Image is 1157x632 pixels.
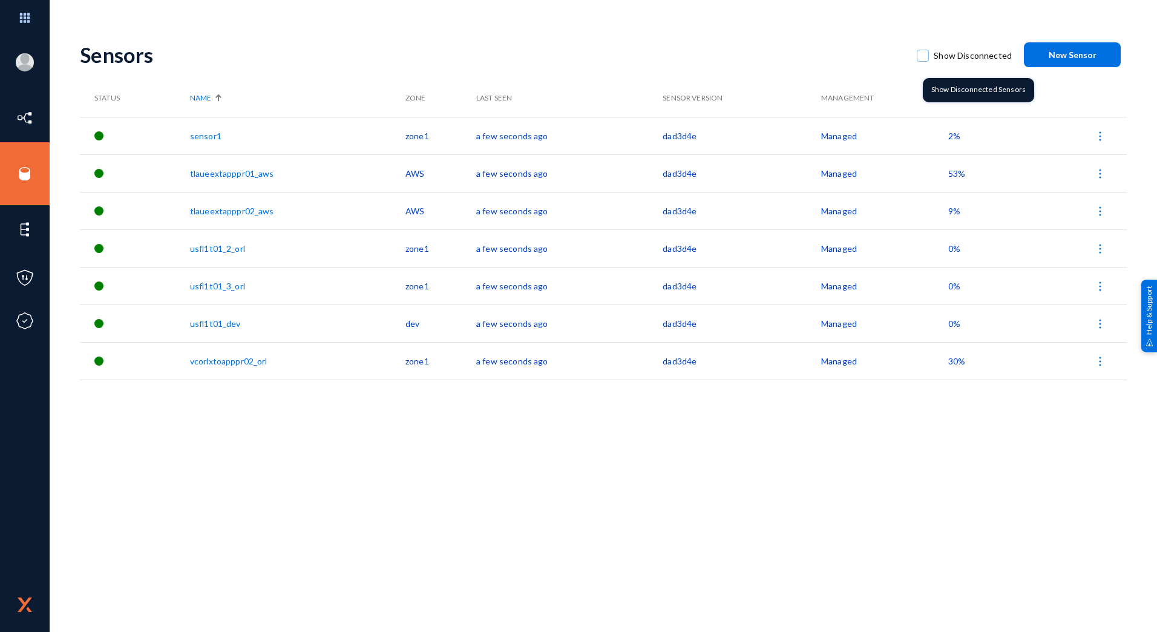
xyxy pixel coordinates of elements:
[16,269,34,287] img: icon-policies.svg
[663,229,821,267] td: dad3d4e
[16,53,34,71] img: blank-profile-picture.png
[405,304,476,342] td: dev
[476,154,663,192] td: a few seconds ago
[923,78,1034,102] div: Show Disconnected Sensors
[405,192,476,229] td: AWS
[16,220,34,239] img: icon-elements.svg
[80,79,190,117] th: Status
[190,206,274,216] a: tlaueextapppr02_aws
[476,192,663,229] td: a few seconds ago
[1094,205,1106,217] img: icon-more.svg
[476,79,663,117] th: Last Seen
[190,168,274,179] a: tlaueextapppr01_aws
[948,281,960,291] span: 0%
[16,109,34,127] img: icon-inventory.svg
[821,342,948,380] td: Managed
[476,229,663,267] td: a few seconds ago
[1094,318,1106,330] img: icon-more.svg
[1146,338,1153,346] img: help_support.svg
[821,229,948,267] td: Managed
[1094,130,1106,142] img: icon-more.svg
[476,267,663,304] td: a few seconds ago
[948,168,965,179] span: 53%
[405,117,476,154] td: zone1
[948,318,960,329] span: 0%
[1094,243,1106,255] img: icon-more.svg
[16,165,34,183] img: icon-sources.svg
[405,154,476,192] td: AWS
[190,281,245,291] a: usfl1t01_3_orl
[663,342,821,380] td: dad3d4e
[821,192,948,229] td: Managed
[405,229,476,267] td: zone1
[663,304,821,342] td: dad3d4e
[190,131,221,141] a: sensor1
[821,117,948,154] td: Managed
[663,192,821,229] td: dad3d4e
[190,243,245,254] a: usfl1t01_2_orl
[821,304,948,342] td: Managed
[663,267,821,304] td: dad3d4e
[1094,168,1106,180] img: icon-more.svg
[405,267,476,304] td: zone1
[476,342,663,380] td: a few seconds ago
[190,356,267,366] a: vcorlxtoapppr02_orl
[80,42,905,67] div: Sensors
[1094,280,1106,292] img: icon-more.svg
[190,318,241,329] a: usfl1t01_dev
[948,206,960,216] span: 9%
[821,267,948,304] td: Managed
[663,79,821,117] th: Sensor Version
[476,304,663,342] td: a few seconds ago
[948,356,965,366] span: 30%
[821,154,948,192] td: Managed
[1094,355,1106,367] img: icon-more.svg
[934,47,1012,65] span: Show Disconnected
[1049,50,1096,60] span: New Sensor
[1141,280,1157,352] div: Help & Support
[821,79,948,117] th: Management
[405,342,476,380] td: zone1
[476,117,663,154] td: a few seconds ago
[948,243,960,254] span: 0%
[405,79,476,117] th: Zone
[190,93,399,104] div: Name
[663,117,821,154] td: dad3d4e
[1024,42,1121,67] button: New Sensor
[190,93,211,104] span: Name
[663,154,821,192] td: dad3d4e
[948,131,960,141] span: 2%
[7,5,43,31] img: app launcher
[16,312,34,330] img: icon-compliance.svg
